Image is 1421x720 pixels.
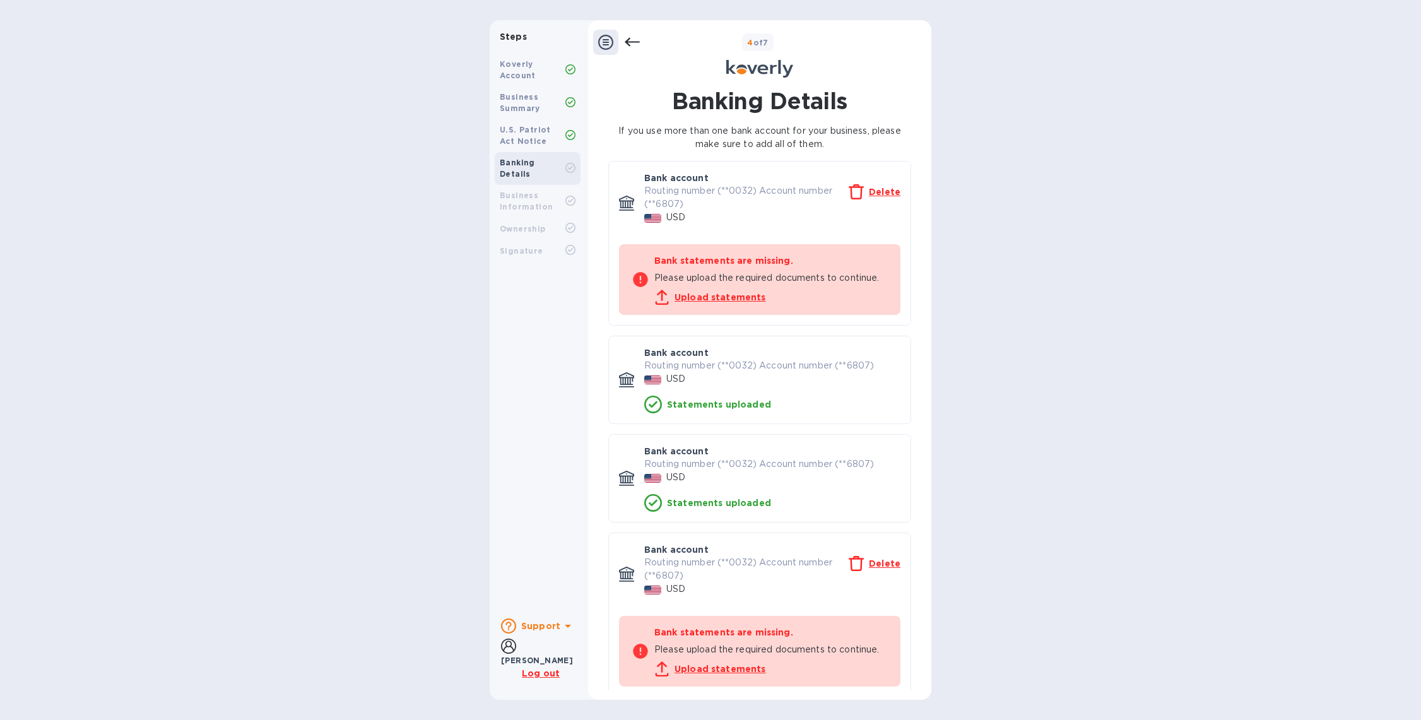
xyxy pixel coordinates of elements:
[667,497,771,509] p: Statements uploaded
[644,359,900,372] p: Routing number (**0032) Account number (**6807)
[644,474,661,483] img: USD
[500,158,535,179] b: Banking Details
[644,346,709,359] p: Bank account
[500,92,540,113] b: Business Summary
[654,627,793,637] b: Bank statements are missing.
[666,582,685,596] p: USD
[522,668,560,678] u: Log out
[500,191,553,211] b: Business Information
[747,38,769,47] b: of 7
[644,586,661,594] img: USD
[654,271,888,285] p: Please upload the required documents to continue.
[675,292,766,302] u: Upload statements
[500,125,551,146] b: U.S. Patriot Act Notice
[644,445,709,457] p: Bank account
[521,621,560,631] b: Support
[869,558,900,569] u: Delete
[675,664,766,674] u: Upload statements
[666,471,685,484] p: USD
[644,457,900,471] p: Routing number (**0032) Account number (**6807)
[667,398,771,411] p: Statements uploaded
[666,372,685,386] p: USD
[644,214,661,223] img: USD
[666,211,685,224] p: USD
[869,187,900,197] u: Delete
[608,88,911,114] h1: Banking Details
[644,172,709,184] p: Bank account
[500,59,536,80] b: Koverly Account
[654,643,888,656] p: Please upload the required documents to continue.
[500,246,543,256] b: Signature
[500,224,546,233] b: Ownership
[644,556,849,582] p: Routing number (**0032) Account number (**6807)
[501,656,573,665] b: [PERSON_NAME]
[644,184,849,211] p: Routing number (**0032) Account number (**6807)
[644,543,709,556] p: Bank account
[747,38,753,47] span: 4
[500,32,527,42] b: Steps
[644,375,661,384] img: USD
[608,124,911,151] p: If you use more than one bank account for your business, please make sure to add all of them.
[654,256,793,266] b: Bank statements are missing.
